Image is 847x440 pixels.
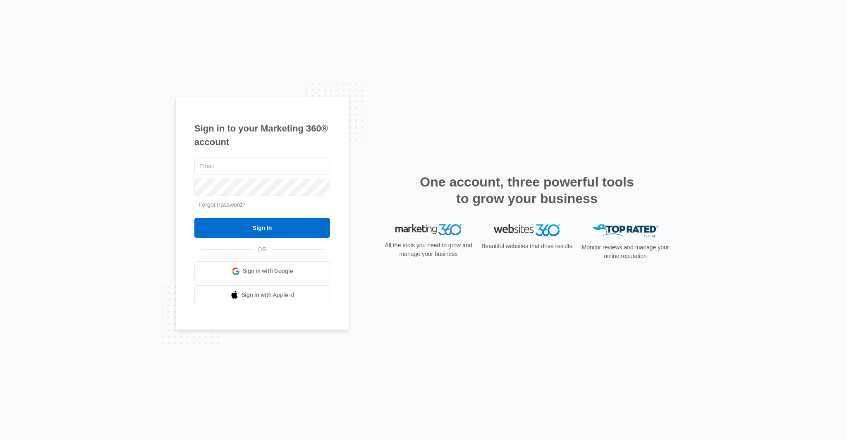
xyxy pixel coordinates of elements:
img: Top Rated Local [592,224,658,238]
img: Marketing 360 [395,224,462,236]
a: Sign in with Apple Id [194,285,330,305]
a: Forgot Password? [199,201,246,208]
p: Monitor reviews and manage your online reputation [579,243,672,261]
span: OR [252,245,273,254]
input: Email [194,158,330,175]
img: Websites 360 [494,224,560,236]
span: Sign in with Google [243,267,293,275]
h1: Sign in to your Marketing 360® account [194,122,330,149]
p: All the tools you need to grow and manage your business [382,241,475,258]
span: Sign in with Apple Id [242,291,294,299]
p: Beautiful websites that drive results [481,242,573,251]
a: Sign in with Google [194,261,330,281]
input: Sign In [194,218,330,238]
h2: One account, three powerful tools to grow your business [417,174,636,207]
